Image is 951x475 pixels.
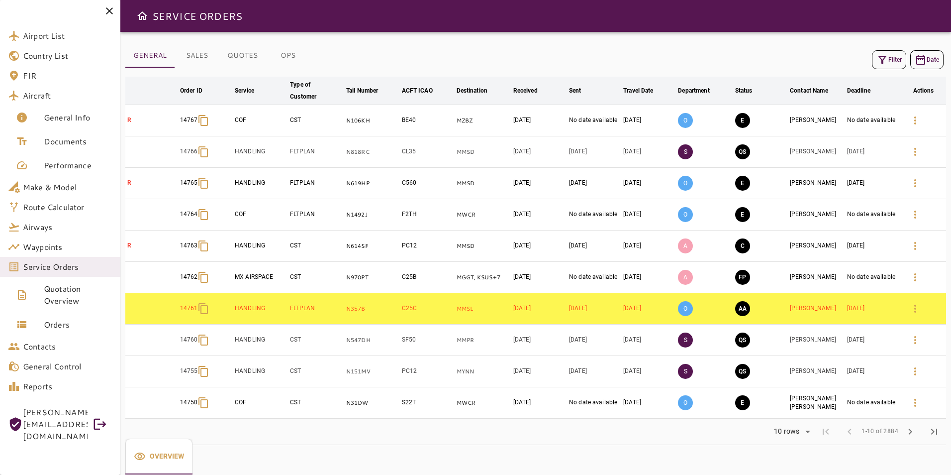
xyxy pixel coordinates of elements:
[845,356,901,387] td: [DATE]
[44,135,112,147] span: Documents
[903,391,927,415] button: Details
[400,231,455,262] td: PC12
[845,199,901,231] td: No date available
[511,136,567,168] td: [DATE]
[678,85,722,97] span: Department
[125,439,192,475] div: basic tabs example
[567,136,621,168] td: [DATE]
[621,168,676,199] td: [DATE]
[788,199,845,231] td: [PERSON_NAME]
[790,85,828,97] div: Contact Name
[266,44,310,68] button: OPS
[180,367,198,375] p: 14755
[233,231,288,262] td: HANDLING
[23,221,112,233] span: Airways
[735,238,750,253] button: CLOSED
[457,85,487,97] div: Destination
[402,85,433,97] div: ACFT ICAO
[288,105,344,136] td: CST
[678,301,693,316] p: O
[125,44,175,68] button: GENERAL
[621,325,676,356] td: [DATE]
[235,85,267,97] span: Service
[928,426,940,438] span: last_page
[511,168,567,199] td: [DATE]
[175,44,219,68] button: SALES
[567,262,621,293] td: No date available
[288,168,344,199] td: FLTPLAN
[845,293,901,325] td: [DATE]
[910,50,944,69] button: Date
[735,333,750,348] button: QUOTE SENT
[346,367,398,376] p: N151MV
[623,85,666,97] span: Travel Date
[23,380,112,392] span: Reports
[903,265,927,289] button: Details
[180,116,198,124] p: 14767
[346,399,398,407] p: N31DW
[346,211,398,219] p: N1492J
[788,168,845,199] td: [PERSON_NAME]
[861,427,898,437] span: 1-10 of 2884
[180,147,198,156] p: 14766
[288,356,344,387] td: CST
[288,387,344,419] td: CST
[513,85,538,97] div: Received
[838,420,861,444] span: Previous Page
[903,140,927,164] button: Details
[903,328,927,352] button: Details
[678,395,693,410] p: O
[23,360,112,372] span: General Control
[621,199,676,231] td: [DATE]
[400,356,455,387] td: PC12
[621,105,676,136] td: [DATE]
[233,387,288,419] td: COF
[457,242,509,250] p: MMSD
[511,105,567,136] td: [DATE]
[23,406,88,442] span: [PERSON_NAME][EMAIL_ADDRESS][DOMAIN_NAME]
[814,420,838,444] span: First Page
[127,116,176,124] p: R
[621,387,676,419] td: [DATE]
[288,262,344,293] td: CST
[767,424,814,439] div: 10 rows
[511,231,567,262] td: [DATE]
[233,168,288,199] td: HANDLING
[400,325,455,356] td: SF50
[23,181,112,193] span: Make & Model
[903,203,927,227] button: Details
[847,85,883,97] span: Deadline
[346,85,391,97] span: Tail Number
[346,336,398,345] p: N547DH
[400,105,455,136] td: BE40
[847,85,870,97] div: Deadline
[23,241,112,253] span: Waypoints
[288,325,344,356] td: CST
[400,387,455,419] td: S22T
[400,168,455,199] td: C560
[567,168,621,199] td: [DATE]
[735,395,750,410] button: EXECUTION
[127,241,176,250] p: R
[788,262,845,293] td: [PERSON_NAME]
[898,420,922,444] span: Next Page
[735,85,765,97] span: Status
[457,85,500,97] span: Destination
[735,364,750,379] button: QUOTE SENT
[621,293,676,325] td: [DATE]
[735,301,750,316] button: AWAITING ASSIGNMENT
[44,112,112,123] span: General Info
[623,85,653,97] div: Travel Date
[788,356,845,387] td: [PERSON_NAME]
[457,367,509,376] p: MYNN
[400,136,455,168] td: CL35
[511,199,567,231] td: [DATE]
[457,148,509,156] p: MMSD
[290,79,329,103] div: Type of Customer
[132,6,152,26] button: Open drawer
[567,325,621,356] td: [DATE]
[180,85,215,97] span: Order ID
[845,105,901,136] td: No date available
[457,336,509,345] p: MMPR
[678,85,709,97] div: Department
